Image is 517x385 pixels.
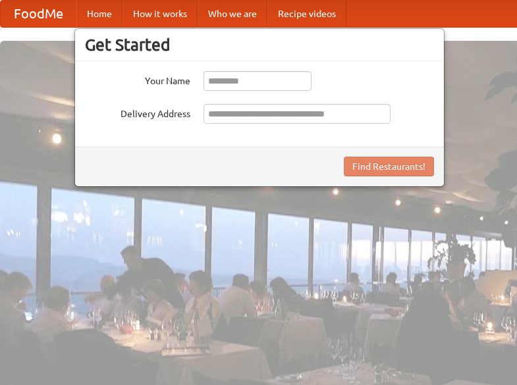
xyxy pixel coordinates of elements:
[85,104,190,120] label: Delivery Address
[122,1,198,27] a: How it works
[76,1,122,27] a: Home
[1,1,76,27] a: FoodMe
[267,1,346,27] a: Recipe videos
[85,35,434,55] h3: Get Started
[85,71,190,88] label: Your Name
[198,1,267,27] a: Who we are
[344,157,434,176] button: Find Restaurants!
